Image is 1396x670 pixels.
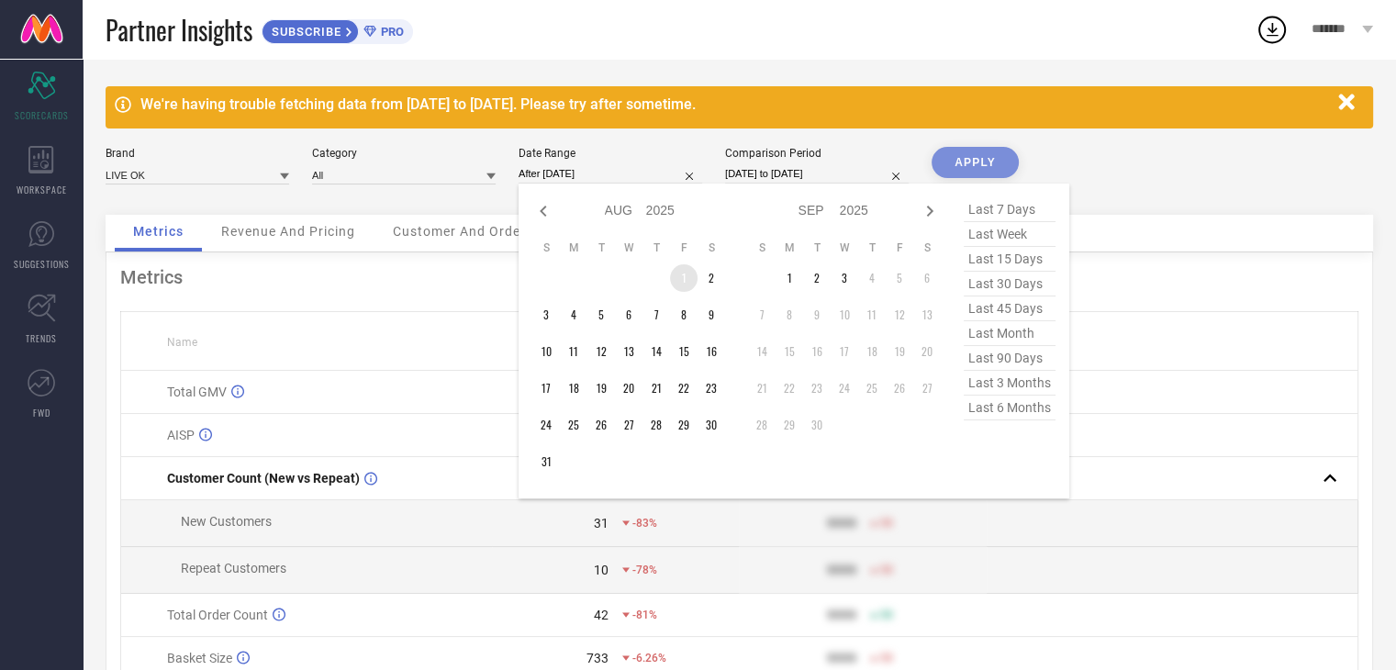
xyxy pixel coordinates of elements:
div: 9999 [827,563,856,577]
span: last week [964,222,1055,247]
div: 733 [586,651,609,665]
td: Sat Aug 23 2025 [698,374,725,402]
td: Tue Aug 05 2025 [587,301,615,329]
td: Mon Sep 08 2025 [776,301,803,329]
th: Friday [886,240,913,255]
td: Tue Sep 16 2025 [803,338,831,365]
th: Tuesday [803,240,831,255]
span: AISP [167,428,195,442]
span: SCORECARDS [15,108,69,122]
th: Wednesday [831,240,858,255]
td: Sat Aug 16 2025 [698,338,725,365]
td: Sat Aug 02 2025 [698,264,725,292]
td: Sun Sep 14 2025 [748,338,776,365]
td: Fri Aug 08 2025 [670,301,698,329]
td: Wed Sep 17 2025 [831,338,858,365]
div: 42 [594,608,609,622]
td: Sat Sep 06 2025 [913,264,941,292]
div: 9999 [827,516,856,530]
td: Tue Sep 09 2025 [803,301,831,329]
span: SUBSCRIBE [262,25,346,39]
td: Thu Sep 04 2025 [858,264,886,292]
th: Saturday [913,240,941,255]
span: Partner Insights [106,11,252,49]
td: Tue Aug 26 2025 [587,411,615,439]
th: Thursday [642,240,670,255]
div: Metrics [120,266,1358,288]
div: 10 [594,563,609,577]
td: Fri Aug 15 2025 [670,338,698,365]
span: FWD [33,406,50,419]
td: Sat Sep 27 2025 [913,374,941,402]
span: Total Order Count [167,608,268,622]
div: Category [312,147,496,160]
td: Sun Aug 31 2025 [532,448,560,475]
td: Thu Aug 14 2025 [642,338,670,365]
td: Thu Sep 25 2025 [858,374,886,402]
span: New Customers [181,514,272,529]
span: -78% [632,564,657,576]
td: Wed Aug 13 2025 [615,338,642,365]
td: Sat Aug 09 2025 [698,301,725,329]
td: Sat Sep 20 2025 [913,338,941,365]
span: last 30 days [964,272,1055,296]
span: last 15 days [964,247,1055,272]
td: Fri Aug 01 2025 [670,264,698,292]
td: Fri Aug 22 2025 [670,374,698,402]
span: Repeat Customers [181,561,286,575]
span: TRENDS [26,331,57,345]
div: Previous month [532,200,554,222]
span: last 90 days [964,346,1055,371]
td: Sun Aug 10 2025 [532,338,560,365]
div: 31 [594,516,609,530]
td: Mon Aug 18 2025 [560,374,587,402]
th: Monday [560,240,587,255]
td: Wed Sep 24 2025 [831,374,858,402]
td: Sun Aug 03 2025 [532,301,560,329]
td: Mon Sep 29 2025 [776,411,803,439]
th: Monday [776,240,803,255]
span: Metrics [133,224,184,239]
td: Fri Sep 26 2025 [886,374,913,402]
td: Sun Sep 07 2025 [748,301,776,329]
td: Thu Aug 28 2025 [642,411,670,439]
td: Thu Sep 11 2025 [858,301,886,329]
td: Tue Sep 30 2025 [803,411,831,439]
th: Tuesday [587,240,615,255]
span: WORKSPACE [17,183,67,196]
td: Mon Aug 25 2025 [560,411,587,439]
a: SUBSCRIBEPRO [262,15,413,44]
span: 50 [880,517,893,530]
th: Thursday [858,240,886,255]
span: Total GMV [167,385,227,399]
td: Fri Sep 19 2025 [886,338,913,365]
input: Select comparison period [725,164,909,184]
span: last 45 days [964,296,1055,321]
td: Fri Sep 12 2025 [886,301,913,329]
td: Tue Aug 19 2025 [587,374,615,402]
td: Wed Aug 27 2025 [615,411,642,439]
td: Thu Aug 07 2025 [642,301,670,329]
td: Fri Sep 05 2025 [886,264,913,292]
td: Mon Aug 11 2025 [560,338,587,365]
td: Mon Sep 22 2025 [776,374,803,402]
span: Customer Count (New vs Repeat) [167,471,360,486]
span: SUGGESTIONS [14,257,70,271]
div: We're having trouble fetching data from [DATE] to [DATE]. Please try after sometime. [140,95,1329,113]
span: 50 [880,609,893,621]
div: Date Range [519,147,702,160]
span: Revenue And Pricing [221,224,355,239]
div: Next month [919,200,941,222]
td: Sat Sep 13 2025 [913,301,941,329]
td: Mon Aug 04 2025 [560,301,587,329]
span: last month [964,321,1055,346]
th: Wednesday [615,240,642,255]
td: Sun Aug 24 2025 [532,411,560,439]
td: Tue Sep 02 2025 [803,264,831,292]
td: Tue Sep 23 2025 [803,374,831,402]
td: Tue Aug 12 2025 [587,338,615,365]
td: Wed Sep 10 2025 [831,301,858,329]
span: last 7 days [964,197,1055,222]
span: PRO [376,25,404,39]
span: Customer And Orders [393,224,533,239]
